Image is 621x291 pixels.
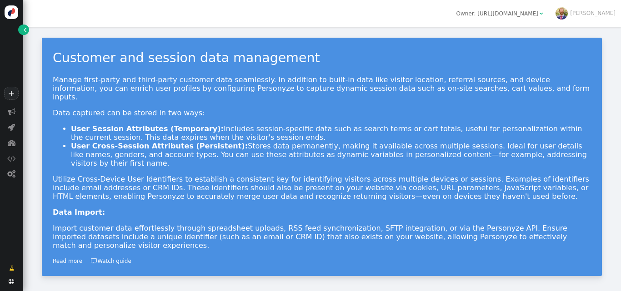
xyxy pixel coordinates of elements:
[91,258,97,264] span: 
[7,170,15,178] span: 
[540,11,543,16] span: 
[456,10,538,18] div: Owner: [URL][DOMAIN_NAME]
[556,10,616,16] a: [PERSON_NAME]
[53,49,591,68] div: Customer and session data management
[91,258,131,264] a: Watch guide
[5,5,18,19] img: logo-icon.svg
[8,123,15,131] span: 
[8,108,15,115] span: 
[53,75,591,101] p: Manage first-party and third-party customer data seamlessly. In addition to built-in data like vi...
[9,264,14,272] span: 
[556,7,568,20] img: ACg8ocLulmQ9_33OLL7rsEUyw8iWN2yGd8ro9089Aq9E1tyH-UrWOEnw=s96-c
[7,154,15,162] span: 
[53,224,591,250] p: Import customer data effortlessly through spreadsheet uploads, RSS feed synchronization, SFTP int...
[9,279,14,284] span: 
[24,26,26,34] span: 
[71,124,224,133] strong: User Session Attributes (Temporary):
[8,139,15,147] span: 
[4,261,20,275] a: 
[71,142,591,168] li: Stores data permanently, making it available across multiple sessions. Ideal for user details lik...
[53,258,82,264] a: Read more
[18,25,29,35] a: 
[53,109,591,117] p: Data captured can be stored in two ways:
[71,142,248,150] strong: User Cross-Session Attributes (Persistent):
[53,175,591,201] p: Utilize Cross-Device User Identifiers to establish a consistent key for identifying visitors acro...
[4,87,18,100] a: +
[53,208,105,217] b: Data Import:
[71,124,591,142] li: Includes session-specific data such as search terms or cart totals, useful for personalization wi...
